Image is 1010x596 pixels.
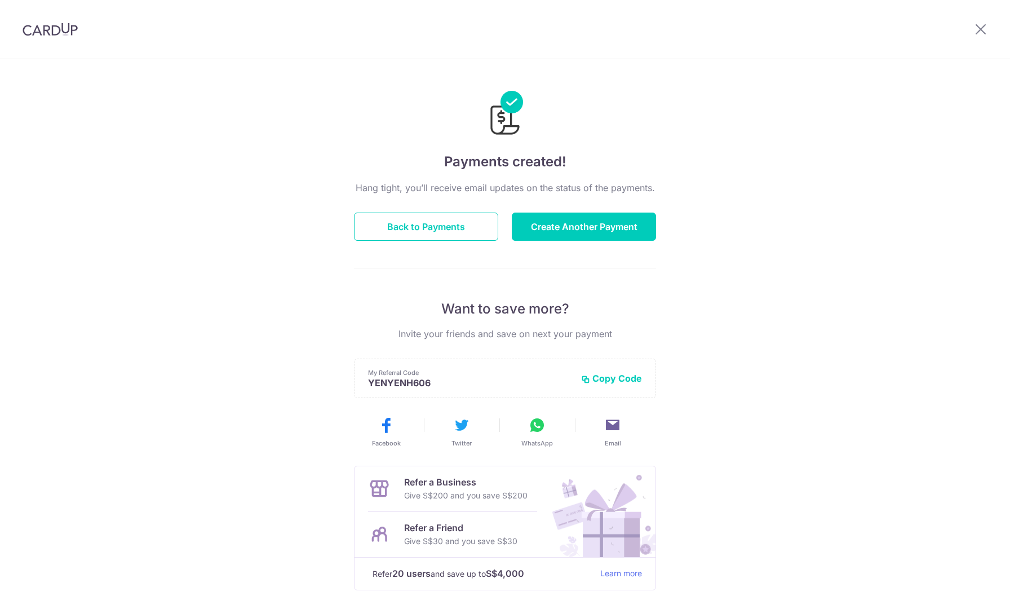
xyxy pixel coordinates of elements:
[605,439,621,448] span: Email
[354,181,656,195] p: Hang tight, you’ll receive email updates on the status of the payments.
[392,567,431,580] strong: 20 users
[579,416,646,448] button: Email
[354,300,656,318] p: Want to save more?
[23,23,78,36] img: CardUp
[373,567,591,581] p: Refer and save up to
[451,439,472,448] span: Twitter
[354,327,656,341] p: Invite your friends and save on next your payment
[521,439,553,448] span: WhatsApp
[504,416,570,448] button: WhatsApp
[404,535,517,548] p: Give S$30 and you save S$30
[512,213,656,241] button: Create Another Payment
[404,521,517,535] p: Refer a Friend
[487,91,523,138] img: Payments
[353,416,419,448] button: Facebook
[368,377,572,388] p: YENYENH606
[600,567,642,581] a: Learn more
[486,567,524,580] strong: S$4,000
[581,373,642,384] button: Copy Code
[372,439,401,448] span: Facebook
[354,152,656,172] h4: Payments created!
[428,416,495,448] button: Twitter
[368,368,572,377] p: My Referral Code
[354,213,498,241] button: Back to Payments
[542,466,655,557] img: Refer
[404,489,528,502] p: Give S$200 and you save S$200
[404,475,528,489] p: Refer a Business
